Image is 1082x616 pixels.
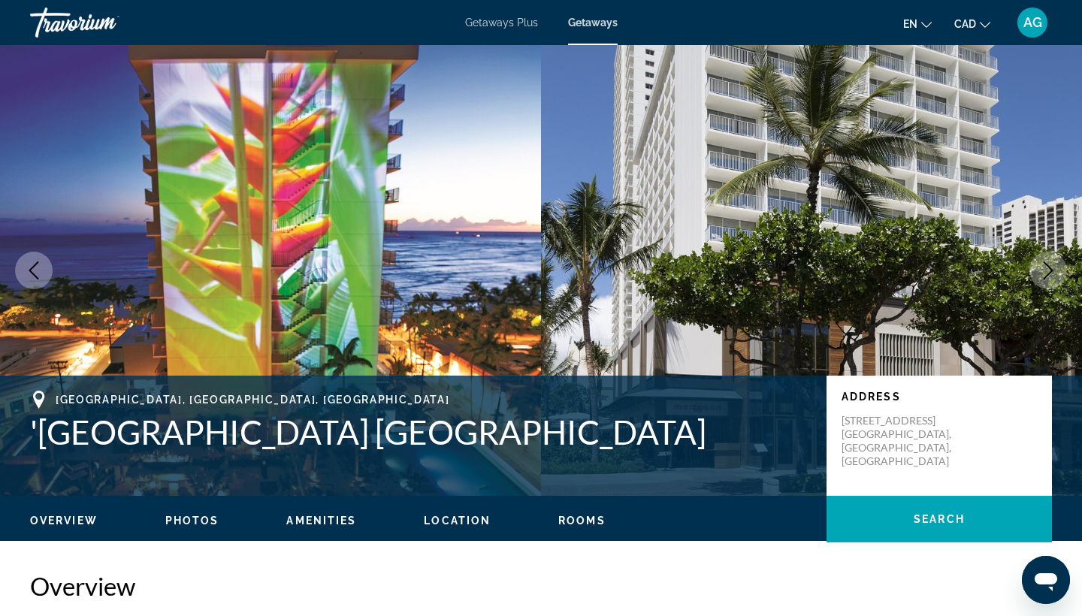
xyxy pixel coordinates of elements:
a: Getaways [568,17,618,29]
span: [GEOGRAPHIC_DATA], [GEOGRAPHIC_DATA], [GEOGRAPHIC_DATA] [56,394,449,406]
button: Rooms [558,514,606,527]
p: [STREET_ADDRESS] [GEOGRAPHIC_DATA], [GEOGRAPHIC_DATA], [GEOGRAPHIC_DATA] [842,414,962,468]
button: Change language [903,13,932,35]
span: CAD [954,18,976,30]
a: Getaways Plus [465,17,538,29]
button: Overview [30,514,98,527]
span: Photos [165,515,219,527]
iframe: Button to launch messaging window [1022,556,1070,604]
span: Search [914,513,965,525]
span: Rooms [558,515,606,527]
h2: Overview [30,571,1052,601]
p: Address [842,391,1037,403]
button: Change currency [954,13,990,35]
span: en [903,18,917,30]
button: Previous image [15,252,53,289]
span: Location [424,515,491,527]
span: AG [1023,15,1042,30]
button: Next image [1029,252,1067,289]
button: Photos [165,514,219,527]
span: Overview [30,515,98,527]
h1: '[GEOGRAPHIC_DATA] [GEOGRAPHIC_DATA] [30,412,811,451]
a: Travorium [30,3,180,42]
button: Amenities [286,514,356,527]
button: Search [827,496,1052,542]
button: Location [424,514,491,527]
button: User Menu [1013,7,1052,38]
span: Amenities [286,515,356,527]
